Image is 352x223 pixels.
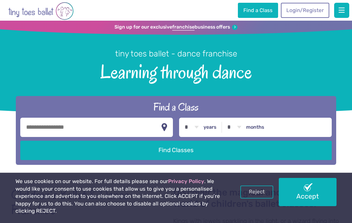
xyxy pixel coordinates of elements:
[279,178,337,206] a: Accept
[246,124,264,130] label: months
[10,60,342,82] span: Learning through dance
[238,3,278,18] a: Find a Class
[114,24,238,31] a: Sign up for our exclusivefranchisebusiness offers
[20,100,332,114] h2: Find a Class
[115,49,237,59] small: tiny toes ballet - dance franchise
[240,185,273,199] a: Reject
[168,178,204,184] a: Privacy Policy
[20,141,332,160] button: Find Classes
[8,1,74,21] img: tiny toes ballet
[15,178,224,215] p: We use cookies on our website. For full details please see our . We would like your consent to us...
[203,124,217,130] label: years
[281,3,329,18] a: Login/Register
[172,24,195,31] strong: franchise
